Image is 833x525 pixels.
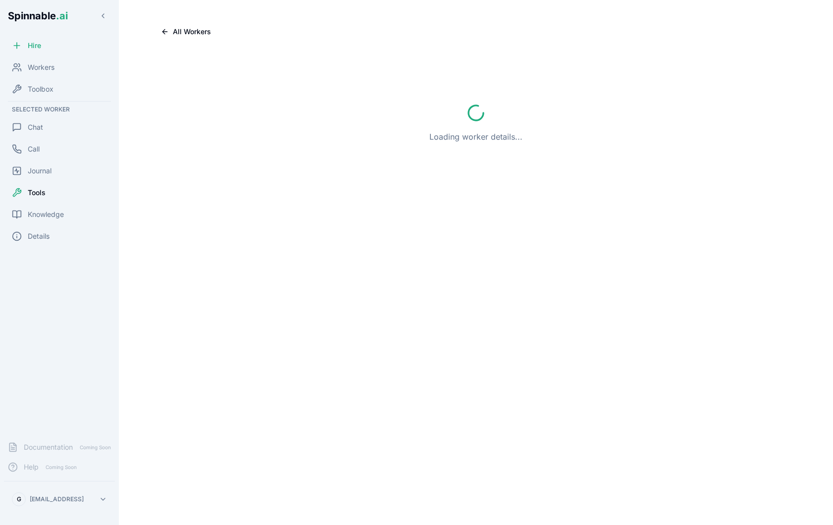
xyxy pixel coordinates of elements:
[153,24,219,40] button: All Workers
[28,122,43,132] span: Chat
[28,166,52,176] span: Journal
[24,442,73,452] span: Documentation
[4,104,115,115] div: Selected Worker
[30,495,84,503] p: [EMAIL_ADDRESS]
[17,495,21,503] span: G
[77,443,114,452] span: Coming Soon
[28,188,46,198] span: Tools
[8,10,68,22] span: Spinnable
[28,144,40,154] span: Call
[28,62,54,72] span: Workers
[8,489,111,509] button: G[EMAIL_ADDRESS]
[28,84,53,94] span: Toolbox
[429,131,522,143] p: Loading worker details...
[56,10,68,22] span: .ai
[24,462,39,472] span: Help
[28,41,41,51] span: Hire
[43,463,80,472] span: Coming Soon
[28,210,64,219] span: Knowledge
[28,231,50,241] span: Details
